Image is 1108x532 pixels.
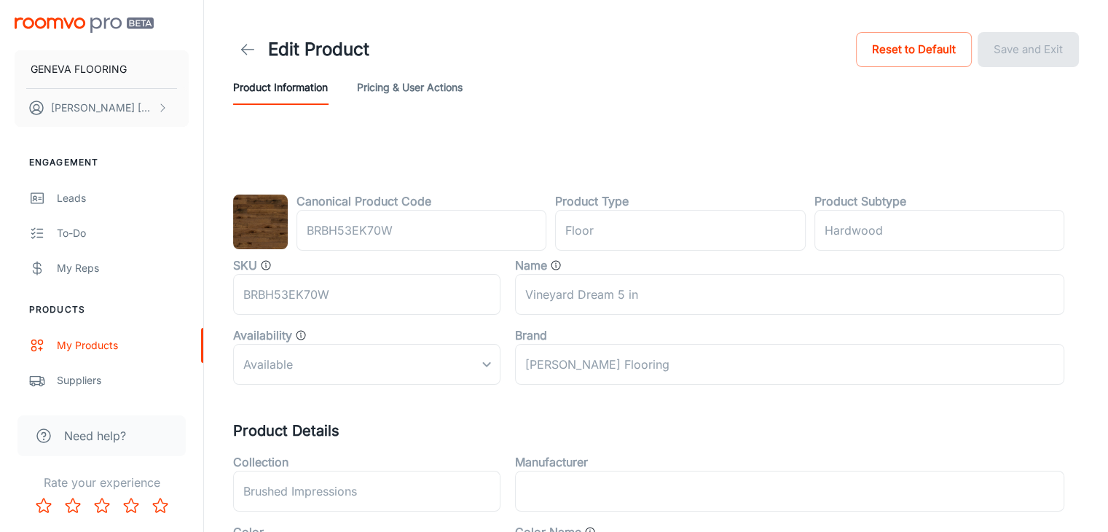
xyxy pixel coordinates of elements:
div: Leads [57,190,189,206]
button: Reset to Default [856,32,972,67]
button: Pricing & User Actions [357,70,463,105]
svg: SKU for the product [260,259,272,271]
span: Need help? [64,427,126,445]
div: My Products [57,337,189,353]
label: Product Type [555,192,629,210]
p: Rate your experience [12,474,192,491]
label: Manufacturer [515,453,588,471]
button: GENEVA FLOORING [15,50,189,88]
img: Roomvo PRO Beta [15,17,154,33]
label: Canonical Product Code [296,192,431,210]
label: Availability [233,326,292,344]
button: Rate 5 star [146,491,175,520]
label: Brand [515,326,547,344]
div: My Reps [57,260,189,276]
label: Product Subtype [814,192,906,210]
h1: Edit Product [268,36,369,63]
div: Suppliers [57,372,189,388]
img: Vineyard Dream 5 in [233,195,288,249]
p: [PERSON_NAME] [PERSON_NAME] [51,100,154,116]
svg: Product name [550,259,562,271]
label: Collection [233,453,288,471]
button: Rate 4 star [117,491,146,520]
svg: Value that determines whether the product is available, discontinued, or out of stock [295,329,307,341]
button: [PERSON_NAME] [PERSON_NAME] [15,89,189,127]
button: Rate 2 star [58,491,87,520]
button: Rate 3 star [87,491,117,520]
button: Product Information [233,70,328,105]
label: SKU [233,257,257,274]
p: GENEVA FLOORING [31,61,127,77]
label: Name [515,257,547,274]
h5: Product Details [233,420,1079,442]
button: Rate 1 star [29,491,58,520]
div: To-do [57,225,189,241]
div: Available [233,344,500,385]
